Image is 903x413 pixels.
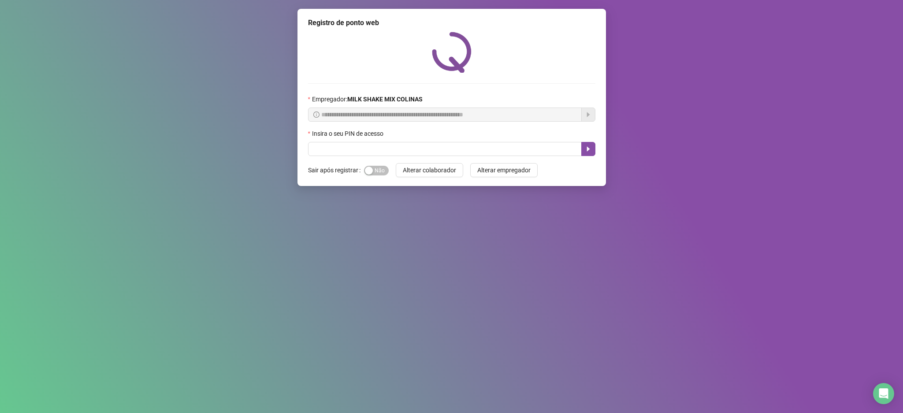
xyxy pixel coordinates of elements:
[347,96,423,103] strong: MILK SHAKE MIX COLINAS
[585,145,592,153] span: caret-right
[873,383,894,404] div: Open Intercom Messenger
[477,165,531,175] span: Alterar empregador
[308,129,389,138] label: Insira o seu PIN de acesso
[312,94,423,104] span: Empregador :
[313,112,320,118] span: info-circle
[308,18,595,28] div: Registro de ponto web
[396,163,463,177] button: Alterar colaborador
[308,163,364,177] label: Sair após registrar
[432,32,472,73] img: QRPoint
[470,163,538,177] button: Alterar empregador
[403,165,456,175] span: Alterar colaborador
